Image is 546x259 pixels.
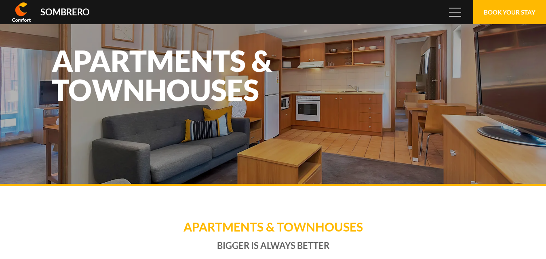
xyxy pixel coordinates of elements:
[83,219,463,239] h1: Apartments & Townhouses
[12,2,31,22] img: Comfort Inn & Suites Sombrero
[52,46,274,104] h1: Apartments & Townhouses
[40,8,90,17] div: Sombrero
[449,8,461,17] span: Menu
